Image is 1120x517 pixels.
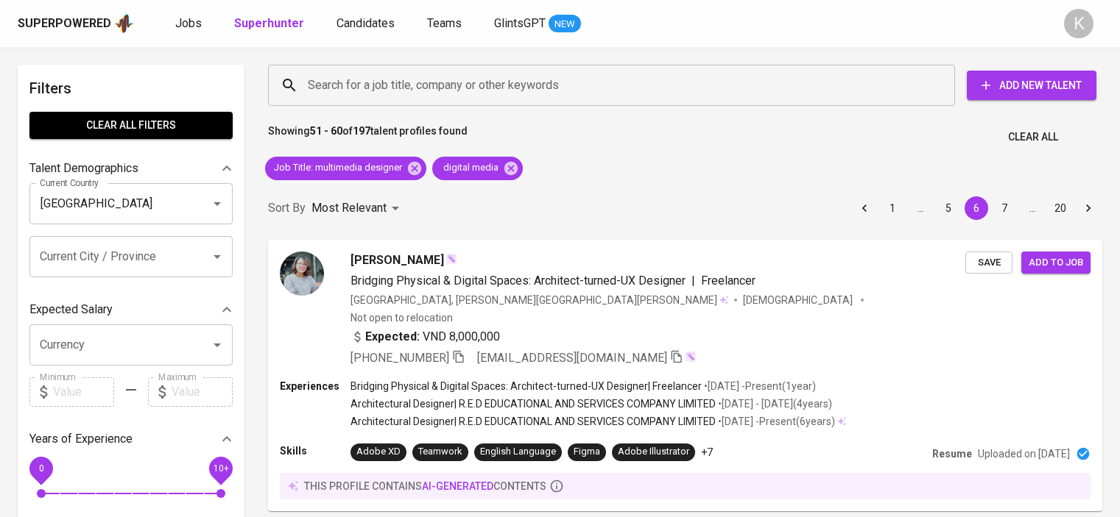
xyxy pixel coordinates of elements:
[41,116,221,135] span: Clear All filters
[937,196,960,220] button: Go to page 5
[351,379,702,393] p: Bridging Physical & Digital Spaces: Architect-turned-UX Designer | Freelancer
[18,15,111,32] div: Superpowered
[965,252,1012,274] button: Save
[494,16,546,30] span: GlintsGPT
[29,430,133,448] p: Years of Experience
[280,252,324,296] img: d35be6def412b67732cf588faecdf887.jpg
[480,445,556,459] div: English Language
[29,295,233,324] div: Expected Salary
[881,196,904,220] button: Go to page 1
[311,195,404,222] div: Most Relevant
[18,13,134,35] a: Superpoweredapp logo
[477,351,667,365] span: [EMAIL_ADDRESS][DOMAIN_NAME]
[53,377,114,407] input: Value
[967,71,1096,100] button: Add New Talent
[351,274,686,288] span: Bridging Physical & Digital Spaces: Architect-turned-UX Designer
[418,445,462,459] div: Teamwork
[549,17,581,32] span: NEW
[175,15,205,33] a: Jobs
[965,196,988,220] button: page 6
[310,125,342,137] b: 51 - 60
[351,252,444,269] span: [PERSON_NAME]
[351,396,716,411] p: Architectural Designer | R.E.D EDUCATIONAL AND SERVICES COMPANY LIMITED
[685,351,697,363] img: magic_wand.svg
[716,414,835,429] p: • [DATE] - Present ( 6 years )
[351,328,500,346] div: VND 8,000,000
[618,445,689,459] div: Adobe Illustrator
[1008,128,1058,146] span: Clear All
[114,13,134,35] img: app logo
[29,301,113,318] p: Expected Salary
[432,161,507,175] span: digital media
[172,377,233,407] input: Value
[304,479,546,493] p: this profile contains contents
[265,161,411,175] span: Job Title : multimedia designer
[234,15,307,33] a: Superhunter
[234,16,304,30] b: Superhunter
[280,443,351,458] p: Skills
[207,335,228,355] button: Open
[29,424,233,454] div: Years of Experience
[574,445,600,459] div: Figma
[213,463,228,473] span: 10+
[337,15,398,33] a: Candidates
[353,125,370,137] b: 197
[207,246,228,267] button: Open
[268,124,468,151] p: Showing of talent profiles found
[422,480,493,492] span: AI-generated
[427,15,465,33] a: Teams
[445,253,457,265] img: magic_wand.svg
[494,15,581,33] a: GlintsGPT NEW
[351,414,716,429] p: Architectural Designer | R.E.D EDUCATIONAL AND SERVICES COMPANY LIMITED
[743,293,855,307] span: [DEMOGRAPHIC_DATA]
[716,396,832,411] p: • [DATE] - [DATE] ( 4 years )
[1077,196,1100,220] button: Go to next page
[1021,252,1091,274] button: Add to job
[29,154,233,183] div: Talent Demographics
[1064,9,1093,38] div: K
[268,240,1102,511] a: [PERSON_NAME]Bridging Physical & Digital Spaces: Architect-turned-UX Designer|Freelancer[GEOGRAPH...
[427,16,462,30] span: Teams
[909,201,932,215] div: …
[702,379,816,393] p: • [DATE] - Present ( 1 year )
[365,328,420,346] b: Expected:
[1049,196,1072,220] button: Go to page 20
[978,446,1070,461] p: Uploaded on [DATE]
[993,196,1016,220] button: Go to page 7
[850,196,1102,220] nav: pagination navigation
[38,463,43,473] span: 0
[853,196,876,220] button: Go to previous page
[311,199,387,217] p: Most Relevant
[1002,124,1064,151] button: Clear All
[351,310,453,325] p: Not open to relocation
[1021,201,1044,215] div: …
[1029,254,1083,271] span: Add to job
[337,16,395,30] span: Candidates
[691,272,695,290] span: |
[701,274,756,288] span: Freelancer
[979,76,1085,95] span: Add New Talent
[29,112,233,139] button: Clear All filters
[29,160,138,177] p: Talent Demographics
[973,254,1005,271] span: Save
[207,193,228,214] button: Open
[932,446,972,461] p: Resume
[351,351,449,365] span: [PHONE_NUMBER]
[175,16,202,30] span: Jobs
[29,76,233,100] h6: Filters
[432,157,523,180] div: digital media
[701,445,713,460] p: +7
[351,293,728,307] div: [GEOGRAPHIC_DATA], [PERSON_NAME][GEOGRAPHIC_DATA][PERSON_NAME]
[265,157,426,180] div: Job Title: multimedia designer
[356,445,401,459] div: Adobe XD
[280,379,351,393] p: Experiences
[268,199,306,217] p: Sort By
